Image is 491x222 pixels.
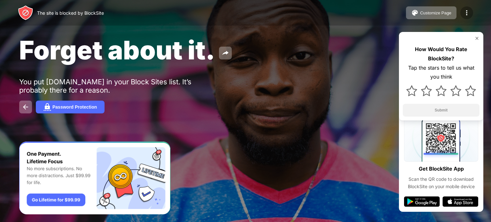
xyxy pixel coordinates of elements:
[43,103,51,111] img: password.svg
[411,9,419,17] img: pallet.svg
[404,176,478,190] div: Scan the QR code to download BlockSite on your mobile device
[404,196,440,207] img: google-play.svg
[406,6,456,19] button: Customize Page
[420,11,451,15] div: Customize Page
[52,104,97,110] div: Password Protection
[403,63,479,82] div: Tap the stars to tell us what you think
[419,164,464,173] div: Get BlockSite App
[19,34,215,65] span: Forget about it.
[403,104,479,117] button: Submit
[465,85,476,96] img: star.svg
[436,85,447,96] img: star.svg
[406,85,417,96] img: star.svg
[19,78,217,94] div: You put [DOMAIN_NAME] in your Block Sites list. It’s probably there for a reason.
[403,45,479,63] div: How Would You Rate BlockSite?
[19,142,170,215] iframe: Banner
[450,85,461,96] img: star.svg
[37,10,104,16] div: The site is blocked by BlockSite
[421,85,432,96] img: star.svg
[18,5,33,20] img: header-logo.svg
[36,101,105,113] button: Password Protection
[474,36,479,41] img: rate-us-close.svg
[222,49,229,57] img: share.svg
[442,196,478,207] img: app-store.svg
[22,103,29,111] img: back.svg
[463,9,471,17] img: menu-icon.svg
